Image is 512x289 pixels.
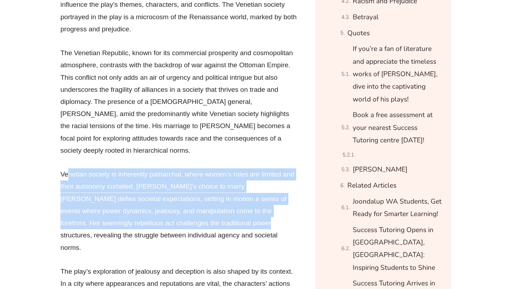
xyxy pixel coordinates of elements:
a: Book a free assessment at your nearest Success Tutoring centre [DATE]! [353,109,442,147]
p: Venetian society is inherently patriarchal, where women’s roles are limited and their autonomy cu... [60,168,299,253]
a: Joondalup WA Students, Get Ready for Smarter Learning! [353,195,442,221]
p: The Venetian Republic, known for its commercial prosperity and cosmopolitan atmosphere, contrasts... [60,47,299,157]
a: [PERSON_NAME] [353,163,407,176]
iframe: Chat Widget [390,209,512,289]
a: Betrayal [353,11,379,23]
a: Success Tutoring Opens in [GEOGRAPHIC_DATA], [GEOGRAPHIC_DATA]: Inspiring Students to Shine [353,224,442,274]
a: Quotes [347,27,370,40]
a: If you’re a fan of literature and appreciate the timeless works of [PERSON_NAME], dive into the c... [353,43,442,105]
a: Related Articles [347,179,396,192]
